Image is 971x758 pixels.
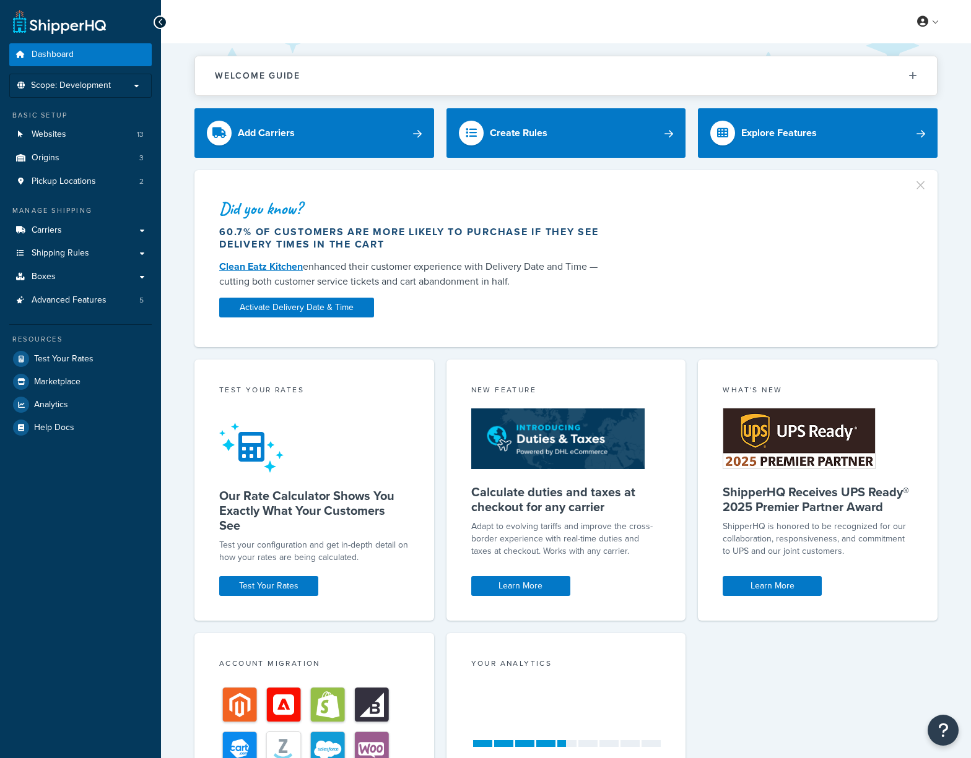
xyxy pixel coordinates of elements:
p: ShipperHQ is honored to be recognized for our collaboration, responsiveness, and commitment to UP... [723,520,913,558]
a: Analytics [9,394,152,416]
div: Test your rates [219,384,409,398]
a: Origins3 [9,147,152,170]
div: Your Analytics [471,658,661,672]
button: Open Resource Center [928,715,959,746]
h5: Calculate duties and taxes at checkout for any carrier [471,485,661,514]
a: Pickup Locations2 [9,170,152,193]
a: Clean Eatz Kitchen [219,259,303,273]
span: Shipping Rules [32,248,89,259]
div: New Feature [471,384,661,398]
a: Websites13 [9,123,152,146]
span: 13 [137,129,144,140]
div: Basic Setup [9,110,152,121]
div: Add Carriers [238,124,295,142]
span: 2 [139,176,144,187]
span: Boxes [32,272,56,282]
a: Add Carriers [194,108,434,158]
div: Did you know? [219,200,611,217]
a: Create Rules [446,108,686,158]
a: Advanced Features5 [9,289,152,312]
a: Shipping Rules [9,242,152,265]
div: Account Migration [219,658,409,672]
div: Manage Shipping [9,205,152,216]
div: enhanced their customer experience with Delivery Date and Time — cutting both customer service ti... [219,259,611,289]
div: 60.7% of customers are more likely to purchase if they see delivery times in the cart [219,226,611,251]
li: Pickup Locations [9,170,152,193]
a: Explore Features [698,108,938,158]
a: Help Docs [9,416,152,439]
span: Websites [32,129,66,140]
a: Learn More [723,576,822,596]
a: Learn More [471,576,570,596]
span: Analytics [34,400,68,410]
div: What's New [723,384,913,398]
li: Websites [9,123,152,146]
h5: ShipperHQ Receives UPS Ready® 2025 Premier Partner Award [723,485,913,514]
span: Pickup Locations [32,176,96,187]
span: Dashboard [32,50,74,60]
a: Activate Delivery Date & Time [219,298,374,317]
a: Test Your Rates [219,576,318,596]
button: Welcome Guide [195,56,937,95]
span: Marketplace [34,377,81,387]
span: Origins [32,153,59,163]
span: 5 [139,295,144,306]
span: Test Your Rates [34,354,94,364]
span: Advanced Features [32,295,107,306]
h2: Welcome Guide [215,71,300,80]
div: Explore Features [741,124,817,142]
a: Carriers [9,219,152,242]
li: Advanced Features [9,289,152,312]
a: Marketplace [9,371,152,393]
span: Carriers [32,225,62,236]
a: Test Your Rates [9,348,152,370]
div: Test your configuration and get in-depth detail on how your rates are being calculated. [219,539,409,564]
span: Scope: Development [31,80,111,91]
li: Origins [9,147,152,170]
h5: Our Rate Calculator Shows You Exactly What Your Customers See [219,488,409,533]
div: Resources [9,334,152,345]
span: Help Docs [34,423,74,433]
a: Dashboard [9,43,152,66]
p: Adapt to evolving tariffs and improve the cross-border experience with real-time duties and taxes... [471,520,661,558]
div: Create Rules [490,124,547,142]
a: Boxes [9,265,152,288]
span: 3 [139,153,144,163]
